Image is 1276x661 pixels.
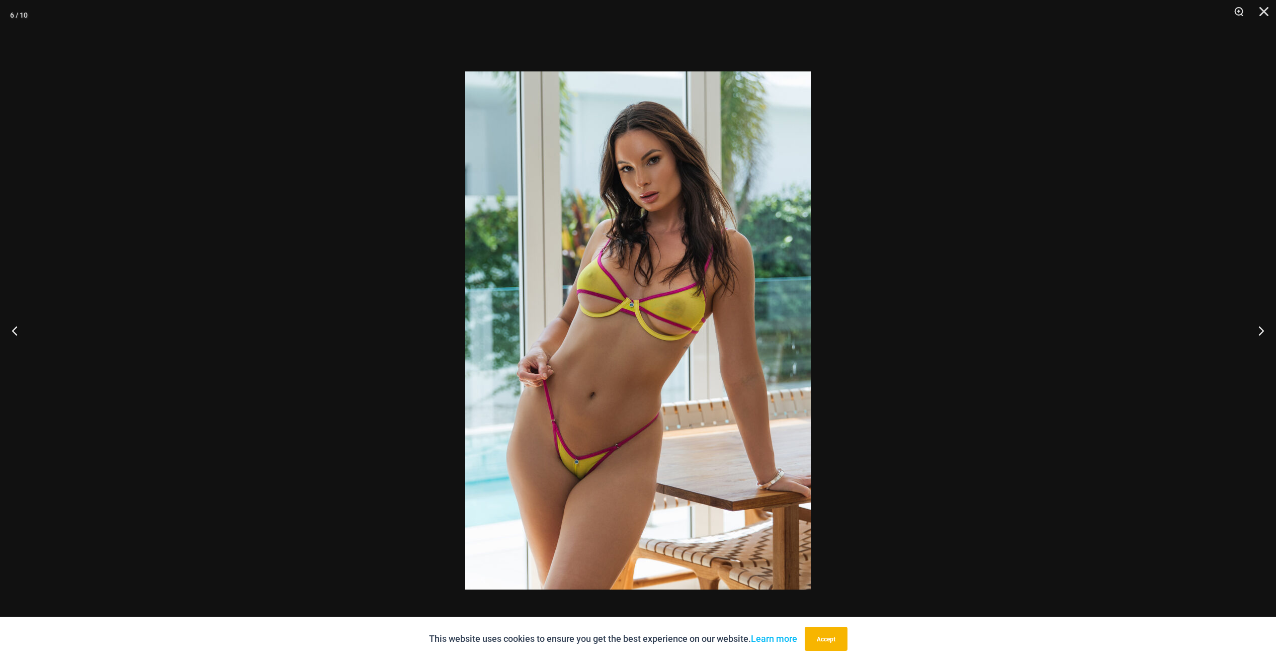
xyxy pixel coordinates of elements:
button: Accept [805,627,847,651]
div: 6 / 10 [10,8,28,23]
p: This website uses cookies to ensure you get the best experience on our website. [429,631,797,646]
img: Dangers Kiss Solar Flair 1060 Bra 6060 Thong 01 [465,71,811,590]
button: Next [1238,305,1276,356]
a: Learn more [751,633,797,644]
